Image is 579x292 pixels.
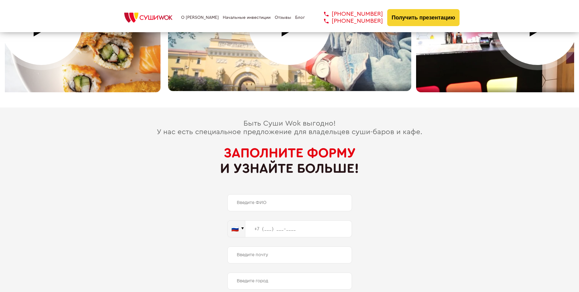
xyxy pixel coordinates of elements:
[223,15,271,20] a: Начальные инвестиции
[295,15,305,20] a: Блог
[227,220,245,237] button: 🇷🇺
[157,120,422,136] span: Быть Суши Wok выгодно! У нас есть специальное предложение для владельцев суши-баров и кафе.
[387,9,460,26] button: Получить презентацию
[245,220,352,237] input: +7 (___) ___-____
[227,194,352,211] input: Введите ФИО
[275,15,291,20] a: Отзывы
[119,11,177,24] img: СУШИWOK
[5,145,574,176] h2: и узнайте больше!
[315,18,383,25] a: [PHONE_NUMBER]
[224,146,356,160] span: Заполните форму
[315,11,383,18] a: [PHONE_NUMBER]
[227,273,352,290] input: Введите город
[181,15,219,20] a: О [PERSON_NAME]
[227,246,352,263] input: Введите почту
